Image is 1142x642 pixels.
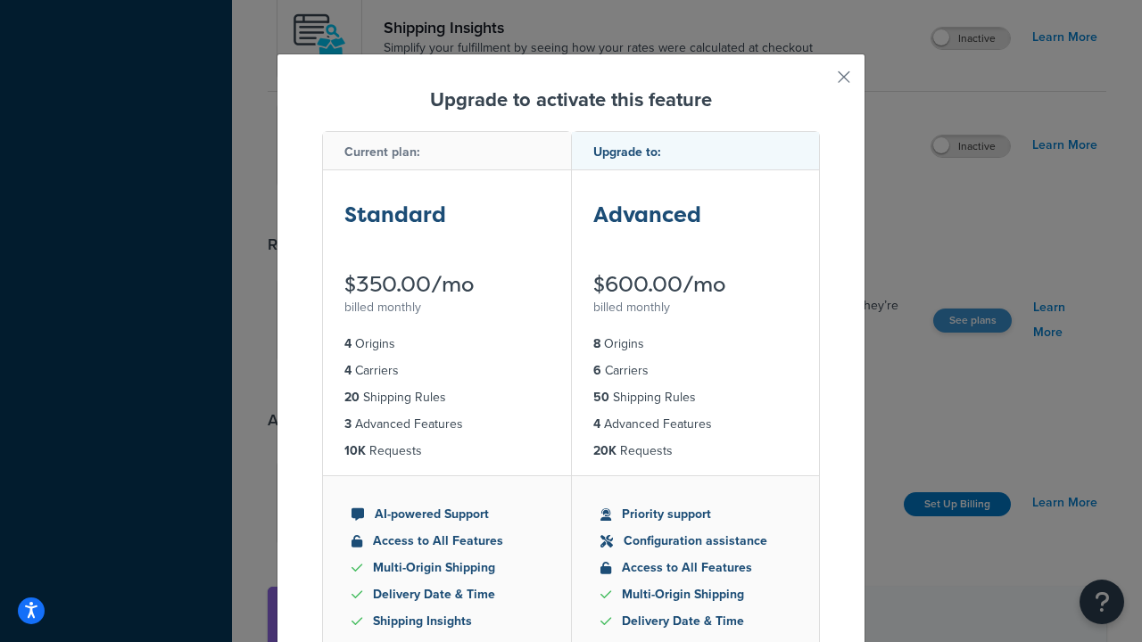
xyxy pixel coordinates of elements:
li: Configuration assistance [600,531,791,551]
strong: 6 [593,361,601,380]
li: Carriers [344,361,550,381]
li: Priority support [600,505,791,524]
li: Carriers [593,361,799,381]
strong: Advanced [593,200,701,229]
li: Requests [344,441,550,461]
li: Shipping Rules [593,388,799,407]
li: Shipping Rules [344,388,550,407]
li: Delivery Date & Time [352,585,542,605]
div: Upgrade to: [572,132,820,170]
li: Origins [344,334,550,354]
li: Delivery Date & Time [600,612,791,631]
strong: 4 [344,334,352,353]
li: Advanced Features [344,415,550,434]
li: Origins [593,334,799,354]
div: billed monthly [593,295,799,320]
strong: 4 [593,415,600,433]
strong: 10K [344,441,366,460]
strong: 20K [593,441,617,460]
li: Multi-Origin Shipping [352,558,542,578]
li: Access to All Features [600,558,791,578]
strong: 20 [344,388,360,407]
li: Shipping Insights [352,612,542,631]
div: billed monthly [344,295,550,320]
div: $350.00/mo [344,274,550,295]
strong: Standard [344,200,446,229]
strong: 4 [344,361,352,380]
li: Access to All Features [352,531,542,551]
strong: Upgrade to activate this feature [430,85,712,114]
div: $600.00/mo [593,274,799,295]
li: AI-powered Support [352,505,542,524]
li: Requests [593,441,799,461]
strong: 8 [593,334,600,353]
strong: 3 [344,415,352,433]
li: Multi-Origin Shipping [600,585,791,605]
li: Advanced Features [593,415,799,434]
div: Current plan: [323,132,571,170]
strong: 50 [593,388,609,407]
